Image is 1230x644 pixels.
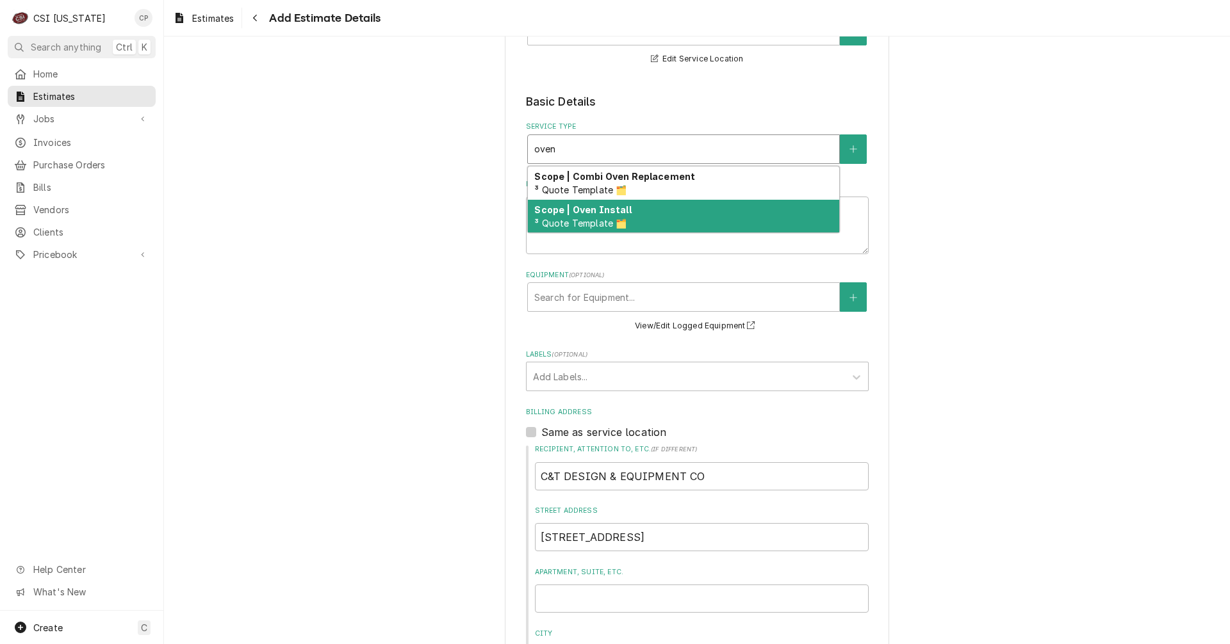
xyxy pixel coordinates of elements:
[535,506,869,516] label: Street Address
[142,40,147,54] span: K
[33,112,130,125] span: Jobs
[526,350,869,360] label: Labels
[526,270,869,280] label: Equipment
[8,221,156,243] a: Clients
[534,171,695,182] strong: Scope | Combi Oven Replacement
[552,351,587,358] span: ( optional )
[245,8,265,28] button: Navigate back
[8,559,156,580] a: Go to Help Center
[8,244,156,265] a: Go to Pricebook
[526,407,869,417] label: Billing Address
[33,622,63,633] span: Create
[8,108,156,129] a: Go to Jobs
[12,9,29,27] div: CSI Kentucky's Avatar
[33,12,106,25] div: CSI [US_STATE]
[33,563,148,576] span: Help Center
[33,203,149,216] span: Vendors
[849,293,857,302] svg: Create New Equipment
[265,10,381,27] span: Add Estimate Details
[8,581,156,602] a: Go to What's New
[541,424,667,440] label: Same as service location
[535,506,869,551] div: Street Address
[8,154,156,175] a: Purchase Orders
[141,621,147,634] span: C
[534,218,627,229] span: ³ Quote Template 🗂️
[135,9,152,27] div: Craig Pierce's Avatar
[526,122,869,132] label: Service Type
[192,12,234,25] span: Estimates
[633,318,761,334] button: View/Edit Logged Equipment
[535,629,869,639] label: City
[135,9,152,27] div: CP
[33,136,149,149] span: Invoices
[651,446,697,453] span: ( if different )
[168,8,239,29] a: Estimates
[33,225,149,239] span: Clients
[569,271,605,278] span: ( optional )
[8,177,156,198] a: Bills
[840,282,867,312] button: Create New Equipment
[649,51,746,67] button: Edit Service Location
[8,63,156,85] a: Home
[526,122,869,163] div: Service Type
[33,181,149,194] span: Bills
[12,9,29,27] div: C
[31,40,101,54] span: Search anything
[534,204,631,215] strong: Scope | Oven Install
[535,567,869,577] label: Apartment, Suite, etc.
[535,444,869,490] div: Recipient, Attention To, etc.
[8,199,156,220] a: Vendors
[526,179,869,254] div: Reason For Call
[33,90,149,103] span: Estimates
[8,86,156,107] a: Estimates
[33,158,149,172] span: Purchase Orders
[535,444,869,455] label: Recipient, Attention To, etc.
[526,179,869,189] label: Reason For Call
[840,134,867,164] button: Create New Service
[534,184,627,195] span: ³ Quote Template 🗂️
[535,567,869,613] div: Apartment, Suite, etc.
[849,145,857,154] svg: Create New Service
[8,132,156,153] a: Invoices
[33,67,149,81] span: Home
[8,36,156,58] button: Search anythingCtrlK
[33,585,148,599] span: What's New
[116,40,133,54] span: Ctrl
[33,248,130,261] span: Pricebook
[526,350,869,391] div: Labels
[526,93,869,110] legend: Basic Details
[526,270,869,334] div: Equipment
